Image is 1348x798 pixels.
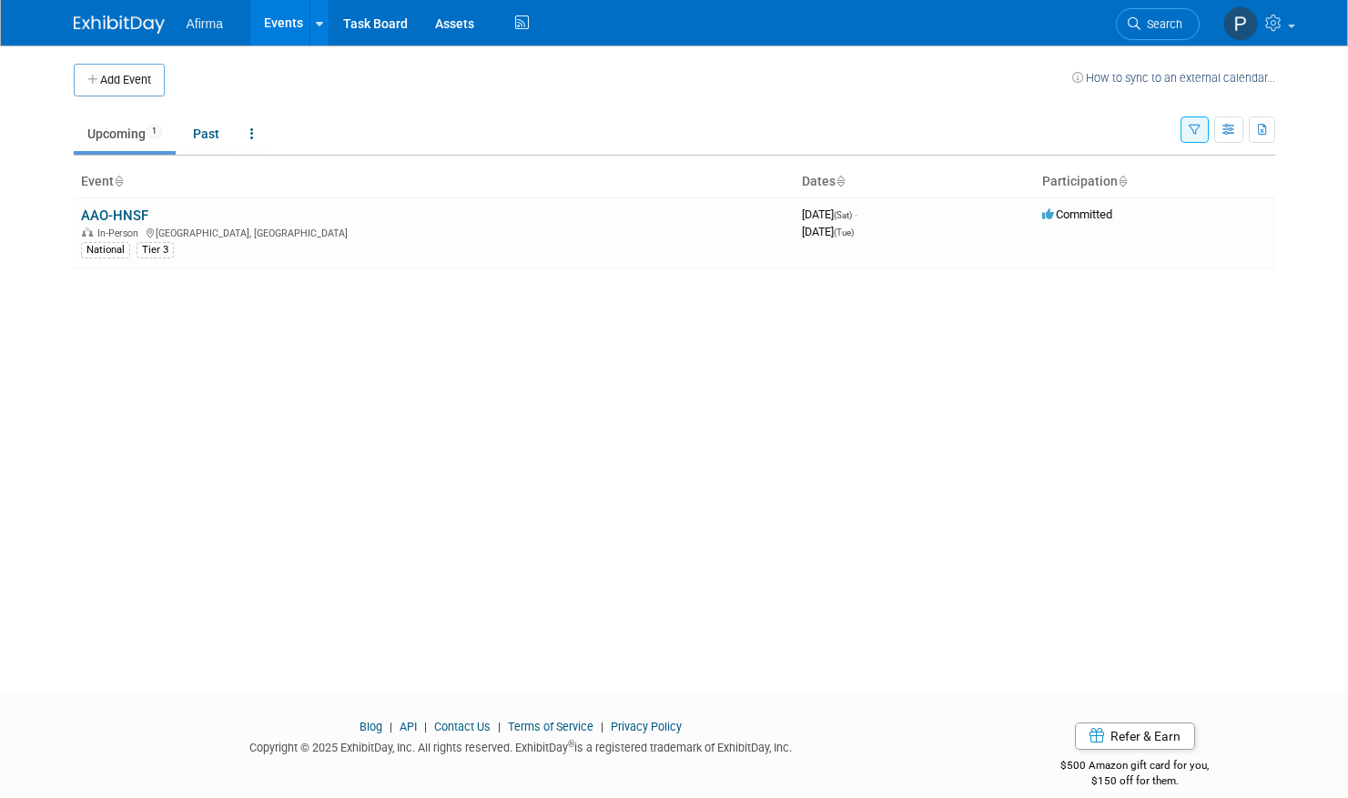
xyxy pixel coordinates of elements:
[400,720,417,733] a: API
[114,174,123,188] a: Sort by Event Name
[802,207,857,221] span: [DATE]
[795,167,1035,197] th: Dates
[1035,167,1275,197] th: Participation
[81,207,148,224] a: AAO-HNSF
[1116,8,1200,40] a: Search
[74,735,968,756] div: Copyright © 2025 ExhibitDay, Inc. All rights reserved. ExhibitDay is a registered trademark of Ex...
[1075,722,1195,750] a: Refer & Earn
[385,720,397,733] span: |
[568,739,574,749] sup: ®
[834,210,852,220] span: (Sat)
[493,720,505,733] span: |
[179,116,233,151] a: Past
[74,15,165,34] img: ExhibitDay
[1042,207,1112,221] span: Committed
[74,116,176,151] a: Upcoming1
[855,207,857,221] span: -
[97,227,144,239] span: In-Person
[596,720,608,733] span: |
[836,174,845,188] a: Sort by Start Date
[1140,17,1182,31] span: Search
[74,167,795,197] th: Event
[1118,174,1127,188] a: Sort by Participation Type
[81,225,787,239] div: [GEOGRAPHIC_DATA], [GEOGRAPHIC_DATA]
[147,125,162,138] span: 1
[82,227,93,237] img: In-Person Event
[611,720,682,733] a: Privacy Policy
[508,720,593,733] a: Terms of Service
[995,746,1275,788] div: $500 Amazon gift card for you,
[81,242,130,258] div: National
[420,720,431,733] span: |
[802,225,854,238] span: [DATE]
[1072,71,1275,85] a: How to sync to an external calendar...
[360,720,382,733] a: Blog
[137,242,174,258] div: Tier 3
[187,16,223,31] span: Afirma
[995,773,1275,789] div: $150 off for them.
[74,64,165,96] button: Add Event
[1223,6,1258,41] img: Patrick Curren
[834,227,854,237] span: (Tue)
[434,720,491,733] a: Contact Us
